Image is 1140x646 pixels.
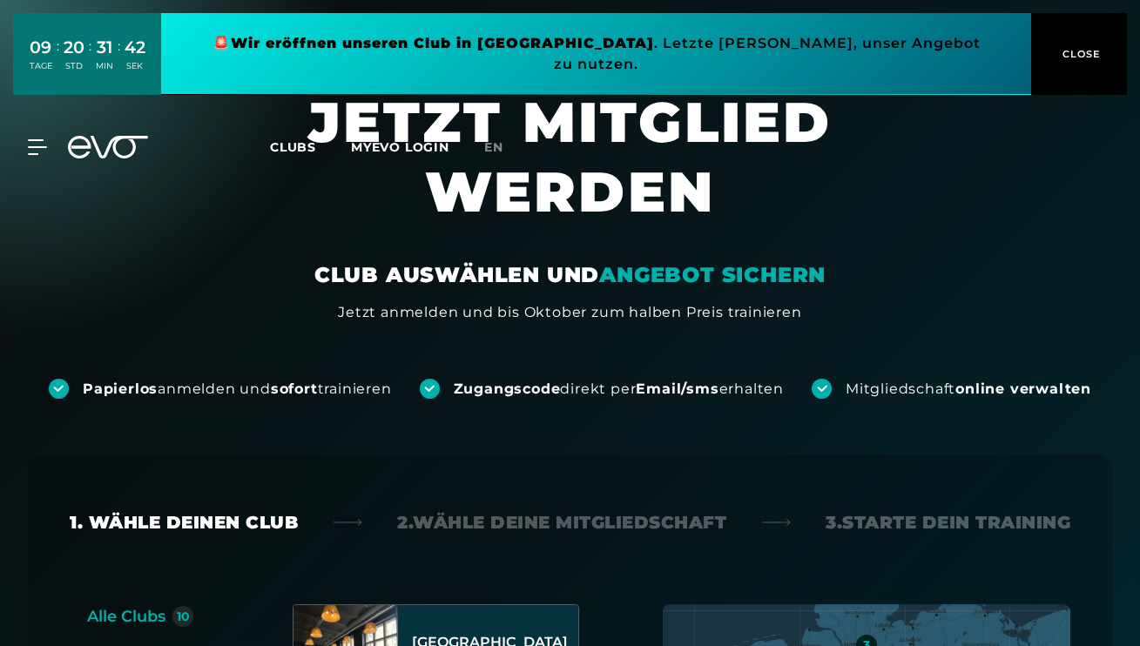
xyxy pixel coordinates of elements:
div: 09 [30,35,52,60]
div: 31 [96,35,113,60]
div: TAGE [30,60,52,72]
div: CLUB AUSWÄHLEN UND [314,261,826,289]
a: Clubs [270,138,351,155]
div: : [89,37,91,83]
div: 42 [125,35,145,60]
div: 10 [177,610,190,622]
a: MYEVO LOGIN [351,139,449,155]
div: MIN [96,60,113,72]
div: : [118,37,120,83]
em: ANGEBOT SICHERN [599,262,826,287]
div: Alle Clubs [87,604,165,629]
div: Mitgliedschaft [846,380,1091,399]
div: : [57,37,59,83]
span: en [484,139,503,155]
strong: Papierlos [83,380,158,397]
div: 20 [64,35,84,60]
div: Jetzt anmelden und bis Oktober zum halben Preis trainieren [338,302,801,323]
strong: online verwalten [955,380,1091,397]
button: CLOSE [1031,13,1127,95]
div: 3. Starte dein Training [826,510,1070,535]
span: Clubs [270,139,316,155]
strong: Zugangscode [454,380,561,397]
div: direkt per erhalten [454,380,784,399]
div: anmelden und trainieren [83,380,392,399]
span: CLOSE [1058,46,1101,62]
div: STD [64,60,84,72]
div: 1. Wähle deinen Club [70,510,298,535]
a: en [484,138,524,158]
div: 2. Wähle deine Mitgliedschaft [397,510,726,535]
strong: Email/sms [636,380,718,397]
div: SEK [125,60,145,72]
strong: sofort [271,380,318,397]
